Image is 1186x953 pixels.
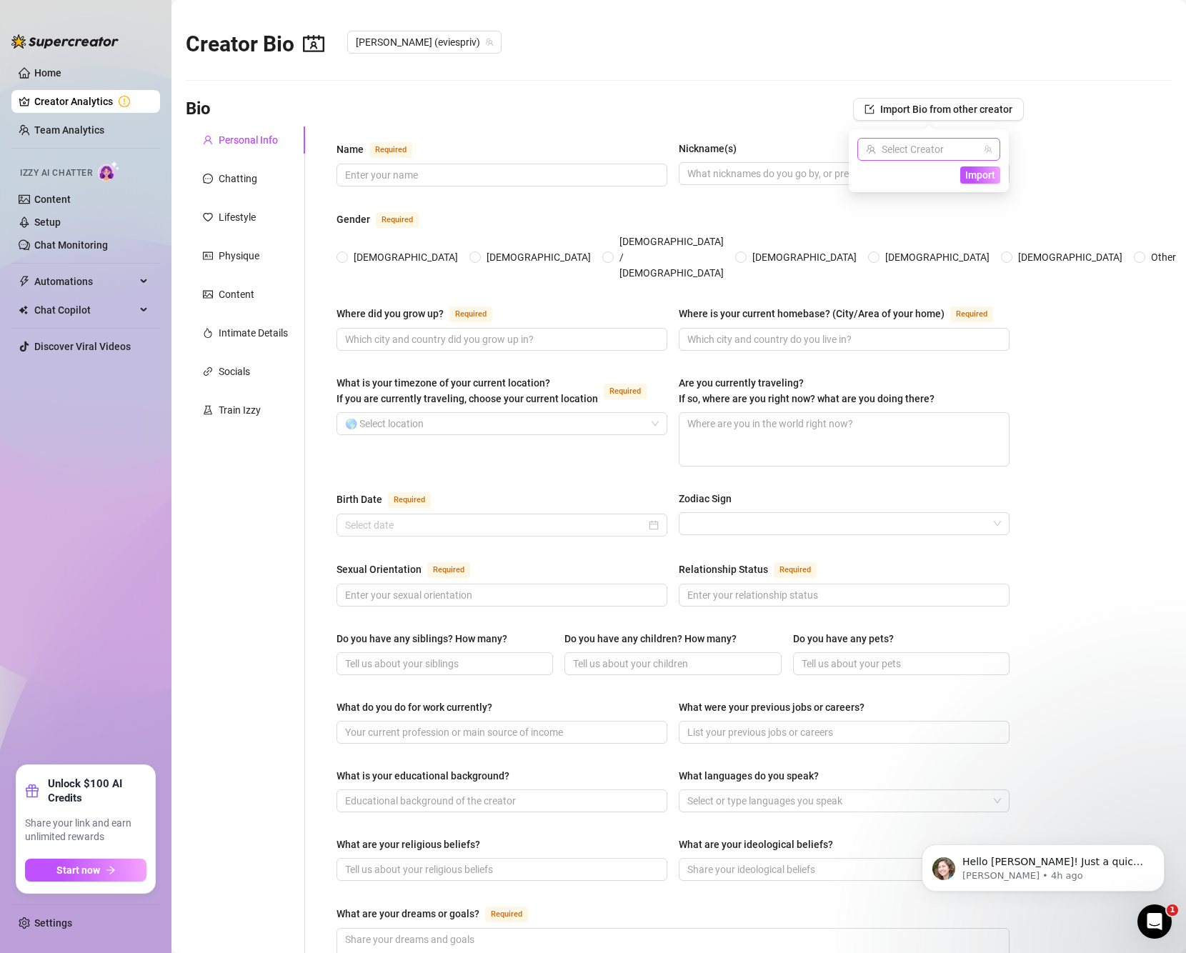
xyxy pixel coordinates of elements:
[337,491,447,508] label: Birth Date
[25,784,39,798] span: gift
[449,306,492,322] span: Required
[34,239,108,251] a: Chat Monitoring
[679,561,832,578] label: Relationship Status
[747,249,862,265] span: [DEMOGRAPHIC_DATA]
[348,249,464,265] span: [DEMOGRAPHIC_DATA]
[337,837,480,852] div: What are your religious beliefs?
[679,768,829,784] label: What languages do you speak?
[48,777,146,805] strong: Unlock $100 AI Credits
[679,837,843,852] label: What are your ideological beliefs?
[11,34,119,49] img: logo-BBDzfeDw.svg
[793,631,904,647] label: Do you have any pets?
[345,793,656,809] input: What is your educational background?
[793,631,894,647] div: Do you have any pets?
[25,817,146,844] span: Share your link and earn unlimited rewards
[203,328,213,338] span: fire
[1145,249,1182,265] span: Other
[337,305,508,322] label: Where did you grow up?
[345,587,656,603] input: Sexual Orientation
[34,67,61,79] a: Home
[337,561,486,578] label: Sexual Orientation
[34,299,136,321] span: Chat Copilot
[219,286,254,302] div: Content
[337,699,492,715] div: What do you do for work currently?
[337,768,519,784] label: What is your educational background?
[345,724,656,740] input: What do you do for work currently?
[337,699,502,715] label: What do you do for work currently?
[880,104,1012,115] span: Import Bio from other creator
[203,405,213,415] span: experiment
[337,837,490,852] label: What are your religious beliefs?
[564,631,747,647] label: Do you have any children? How many?
[1012,249,1128,265] span: [DEMOGRAPHIC_DATA]
[1167,904,1178,916] span: 1
[950,306,993,322] span: Required
[687,792,690,809] input: What languages do you speak?
[679,768,819,784] div: What languages do you speak?
[604,384,647,399] span: Required
[337,492,382,507] div: Birth Date
[376,212,419,228] span: Required
[98,161,120,181] img: AI Chatter
[337,377,598,404] span: What is your timezone of your current location? If you are currently traveling, choose your curre...
[219,248,259,264] div: Physique
[337,211,370,227] div: Gender
[203,251,213,261] span: idcard
[564,631,737,647] div: Do you have any children? How many?
[219,209,256,225] div: Lifestyle
[186,31,324,58] h2: Creator Bio
[337,141,428,158] label: Name
[34,124,104,136] a: Team Analytics
[485,907,528,922] span: Required
[203,212,213,222] span: heart
[679,837,833,852] div: What are your ideological beliefs?
[679,305,1009,322] label: Where is your current homebase? (City/Area of your home)
[337,905,544,922] label: What are your dreams or goals?
[203,174,213,184] span: message
[687,724,998,740] input: What were your previous jobs or careers?
[984,145,992,154] span: team
[369,142,412,158] span: Required
[186,98,211,121] h3: Bio
[614,234,729,281] span: [DEMOGRAPHIC_DATA] / [DEMOGRAPHIC_DATA]
[34,270,136,293] span: Automations
[34,341,131,352] a: Discover Viral Videos
[679,306,945,321] div: Where is your current homebase? (City/Area of your home)
[19,305,28,315] img: Chat Copilot
[1137,904,1172,939] iframe: Intercom live chat
[20,166,92,180] span: Izzy AI Chatter
[19,276,30,287] span: thunderbolt
[802,656,998,672] input: Do you have any pets?
[345,331,656,347] input: Where did you grow up?
[106,865,116,875] span: arrow-right
[219,364,250,379] div: Socials
[960,166,1000,184] button: Import
[774,562,817,578] span: Required
[337,631,517,647] label: Do you have any siblings? How many?
[687,587,998,603] input: Relationship Status
[356,31,493,53] span: Evie (eviespriv)
[219,325,288,341] div: Intimate Details
[56,864,100,876] span: Start now
[203,289,213,299] span: picture
[679,491,732,507] div: Zodiac Sign
[427,562,470,578] span: Required
[34,917,72,929] a: Settings
[864,104,874,114] span: import
[679,377,935,404] span: Are you currently traveling? If so, where are you right now? what are you doing there?
[485,38,494,46] span: team
[853,98,1024,121] button: Import Bio from other creator
[345,862,656,877] input: What are your religious beliefs?
[679,141,747,156] label: Nickname(s)
[337,306,444,321] div: Where did you grow up?
[34,216,61,228] a: Setup
[679,562,768,577] div: Relationship Status
[679,141,737,156] div: Nickname(s)
[337,141,364,157] div: Name
[34,194,71,205] a: Content
[219,132,278,148] div: Personal Info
